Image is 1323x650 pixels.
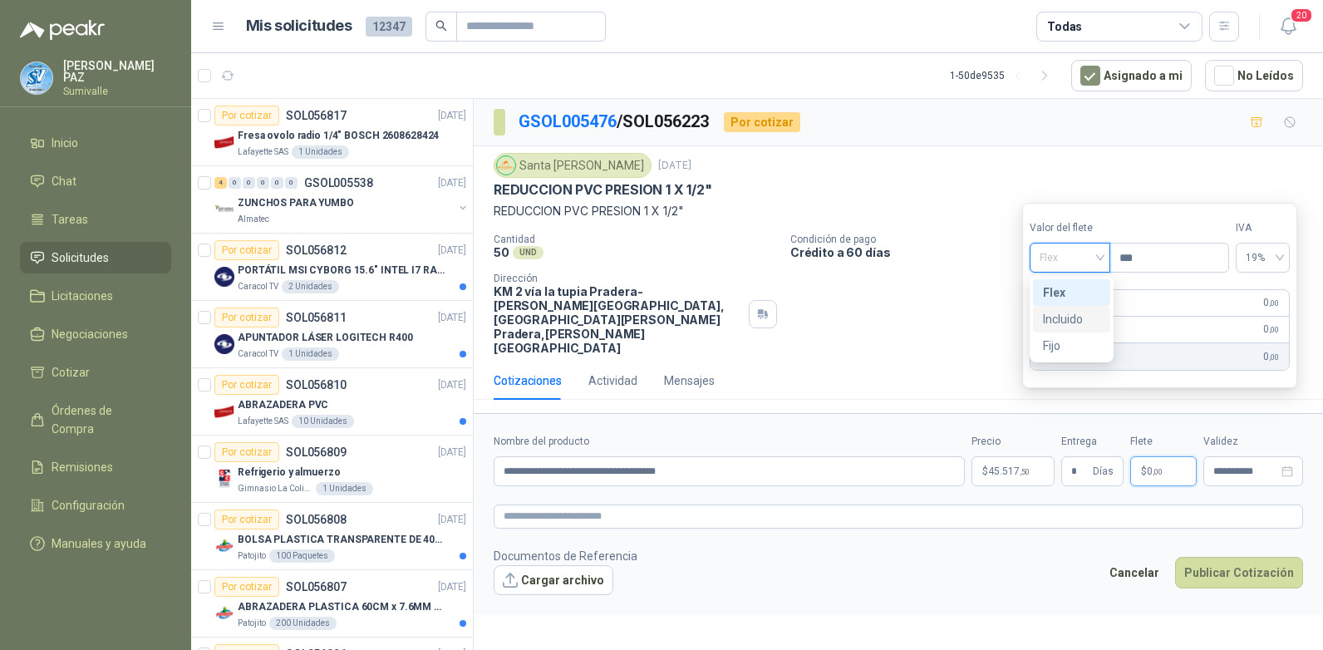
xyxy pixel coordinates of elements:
[282,280,339,293] div: 2 Unidades
[988,466,1030,476] span: 45.517
[214,267,234,287] img: Company Logo
[494,284,742,355] p: KM 2 vía la tupia Pradera-[PERSON_NAME][GEOGRAPHIC_DATA], [GEOGRAPHIC_DATA][PERSON_NAME] Pradera ...
[971,456,1055,486] p: $45.517,50
[1040,245,1100,270] span: Flex
[238,195,354,211] p: ZUNCHOS PARA YUMBO
[790,245,1316,259] p: Crédito a 60 días
[52,363,90,382] span: Cotizar
[20,451,171,483] a: Remisiones
[214,308,279,327] div: Por cotizar
[1273,12,1303,42] button: 20
[238,280,278,293] p: Caracol TV
[20,20,105,40] img: Logo peakr
[238,549,266,563] p: Patojito
[286,110,347,121] p: SOL056817
[20,490,171,521] a: Configuración
[214,106,279,126] div: Por cotizar
[214,132,234,152] img: Company Logo
[214,199,234,219] img: Company Logo
[494,273,742,284] p: Dirección
[1043,283,1100,302] div: Flex
[494,245,509,259] p: 50
[52,496,125,515] span: Configuración
[214,240,279,260] div: Por cotizar
[497,156,515,175] img: Company Logo
[286,312,347,323] p: SOL056811
[316,482,373,495] div: 1 Unidades
[438,243,466,259] p: [DATE]
[1269,298,1279,308] span: ,00
[438,512,466,528] p: [DATE]
[1093,457,1114,485] span: Días
[1130,456,1197,486] p: $ 0,00
[243,177,255,189] div: 0
[20,127,171,159] a: Inicio
[286,581,347,593] p: SOL056807
[238,482,312,495] p: Gimnasio La Colina
[238,263,445,278] p: PORTÁTIL MSI CYBORG 15.6" INTEL I7 RAM 32GB - 1 TB / Nvidia GeForce RTX 4050
[191,301,473,368] a: Por cotizarSOL056811[DATE] Company LogoAPUNTADOR LÁSER LOGITECH R400Caracol TV1 Unidades
[52,401,155,438] span: Órdenes de Compra
[519,111,617,131] a: GSOL005476
[191,436,473,503] a: Por cotizarSOL056809[DATE] Company LogoRefrigerio y almuerzoGimnasio La Colina1 Unidades
[494,565,613,595] button: Cargar archivo
[1100,557,1168,588] button: Cancelar
[513,246,543,259] div: UND
[1153,467,1163,476] span: ,00
[214,510,279,529] div: Por cotizar
[52,534,146,553] span: Manuales y ayuda
[214,603,234,623] img: Company Logo
[1020,467,1030,476] span: ,50
[438,445,466,460] p: [DATE]
[1246,245,1280,270] span: 19%
[20,280,171,312] a: Licitaciones
[1033,332,1110,359] div: Fijo
[191,234,473,301] a: Por cotizarSOL056812[DATE] Company LogoPORTÁTIL MSI CYBORG 15.6" INTEL I7 RAM 32GB - 1 TB / Nvidi...
[286,244,347,256] p: SOL056812
[1071,60,1192,91] button: Asignado a mi
[214,375,279,395] div: Por cotizar
[1236,220,1290,236] label: IVA
[1203,434,1303,450] label: Validez
[214,442,279,462] div: Por cotizar
[238,465,340,480] p: Refrigerio y almuerzo
[20,242,171,273] a: Solicitudes
[63,60,171,83] p: [PERSON_NAME] PAZ
[238,145,288,159] p: Lafayette SAS
[52,134,78,152] span: Inicio
[286,514,347,525] p: SOL056808
[1061,434,1124,450] label: Entrega
[494,434,965,450] label: Nombre del producto
[20,204,171,235] a: Tareas
[1263,295,1278,311] span: 0
[229,177,241,189] div: 0
[724,112,800,132] div: Por cotizar
[304,177,373,189] p: GSOL005538
[292,415,354,428] div: 10 Unidades
[63,86,171,96] p: Sumivalle
[271,177,283,189] div: 0
[438,108,466,124] p: [DATE]
[214,469,234,489] img: Company Logo
[238,128,439,144] p: Fresa ovolo radio 1/4" BOSCH 2608628424
[1205,60,1303,91] button: No Leídos
[494,234,777,245] p: Cantidad
[494,153,652,178] div: Santa [PERSON_NAME]
[52,210,88,229] span: Tareas
[214,536,234,556] img: Company Logo
[285,177,298,189] div: 0
[1175,557,1303,588] button: Publicar Cotización
[246,14,352,38] h1: Mis solicitudes
[238,397,328,413] p: ABRAZADERA PVC
[286,379,347,391] p: SOL056810
[435,20,447,32] span: search
[20,165,171,197] a: Chat
[1141,466,1147,476] span: $
[1147,466,1163,476] span: 0
[238,599,445,615] p: ABRAZADERA PLASTICA 60CM x 7.6MM ANCHA
[282,347,339,361] div: 1 Unidades
[1043,310,1100,328] div: Incluido
[494,202,1303,220] p: REDUCCION PVC PRESION 1 X 1/2"
[588,372,637,390] div: Actividad
[438,175,466,191] p: [DATE]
